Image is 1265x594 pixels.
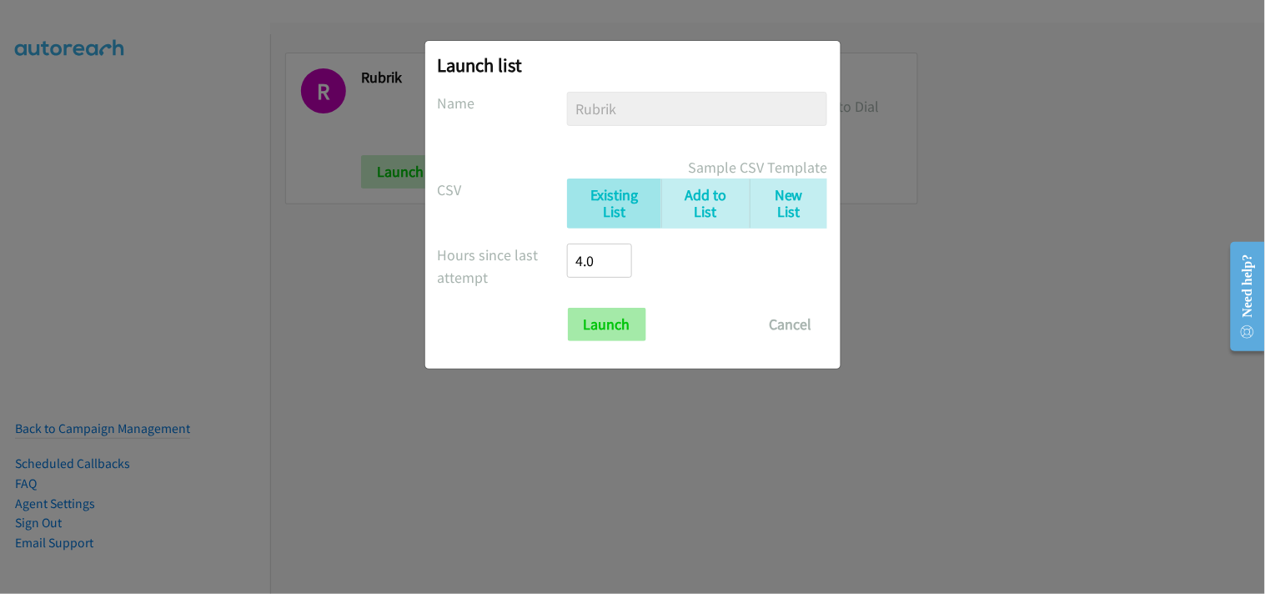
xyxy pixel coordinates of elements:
[438,244,568,289] label: Hours since last attempt
[1217,230,1265,363] iframe: Resource Center
[689,156,828,179] a: Sample CSV Template
[567,179,660,229] a: Existing List
[568,308,646,341] input: Launch
[438,92,568,114] label: Name
[750,179,827,229] a: New List
[438,179,568,201] label: CSV
[661,179,750,229] a: Add to List
[754,308,828,341] button: Cancel
[438,53,828,77] h2: Launch list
